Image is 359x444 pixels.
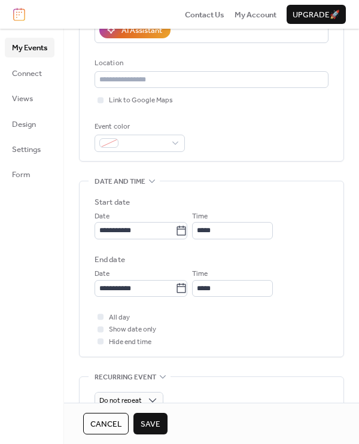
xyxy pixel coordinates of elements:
span: Date [95,211,109,223]
button: Save [133,413,168,434]
div: End date [95,254,125,266]
a: Views [5,89,54,108]
span: Time [192,268,208,280]
span: All day [109,312,130,324]
button: Cancel [83,413,129,434]
div: Location [95,57,326,69]
span: Show date only [109,324,156,336]
span: Contact Us [185,9,224,21]
span: Time [192,211,208,223]
span: Link to Google Maps [109,95,173,107]
span: Cancel [90,418,121,430]
button: Upgrade🚀 [287,5,346,24]
a: Contact Us [185,8,224,20]
a: My Account [235,8,276,20]
a: Form [5,165,54,184]
img: logo [13,8,25,21]
a: Settings [5,139,54,159]
span: Save [141,418,160,430]
span: My Events [12,42,47,54]
span: Connect [12,68,42,80]
span: Recurring event [95,372,156,384]
span: Views [12,93,33,105]
span: Settings [12,144,41,156]
span: Upgrade 🚀 [293,9,340,21]
span: Hide end time [109,336,151,348]
span: Design [12,118,36,130]
div: Start date [95,196,130,208]
span: Date [95,268,109,280]
div: AI Assistant [121,25,162,37]
span: My Account [235,9,276,21]
div: Event color [95,121,182,133]
span: Date and time [95,175,145,187]
a: Connect [5,63,54,83]
span: Do not repeat [99,394,142,407]
a: My Events [5,38,54,57]
button: AI Assistant [99,22,171,38]
a: Design [5,114,54,133]
span: Form [12,169,31,181]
